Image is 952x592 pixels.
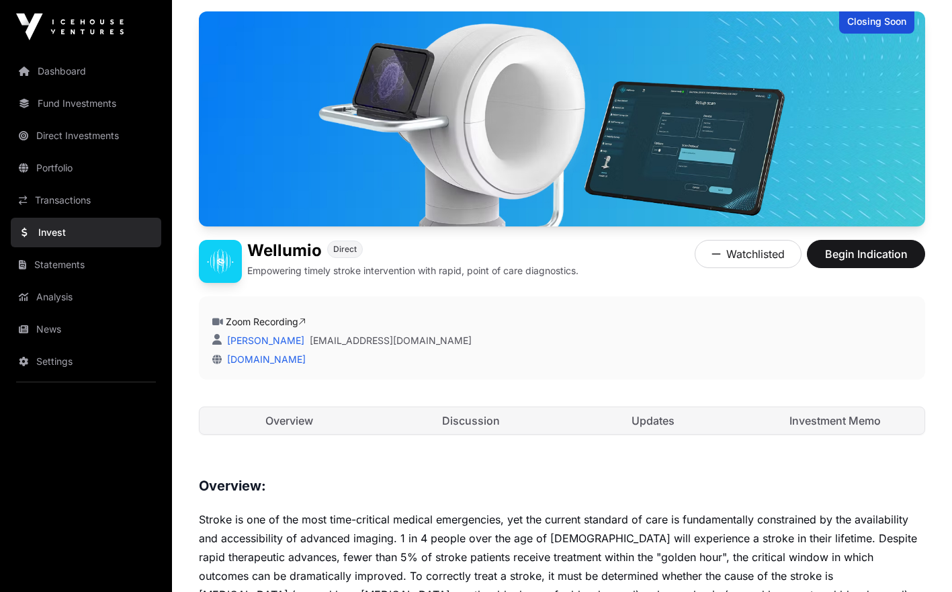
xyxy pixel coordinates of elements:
div: Closing Soon [839,11,914,34]
h1: Wellumio [247,240,322,261]
a: Zoom Recording [226,316,306,327]
a: Invest [11,218,161,247]
a: Updates [564,407,743,434]
a: Transactions [11,185,161,215]
a: Fund Investments [11,89,161,118]
a: Discussion [382,407,561,434]
a: Analysis [11,282,161,312]
p: Empowering timely stroke intervention with rapid, point of care diagnostics. [247,264,578,278]
a: Dashboard [11,56,161,86]
img: Icehouse Ventures Logo [16,13,124,40]
a: Overview [200,407,379,434]
iframe: Chat Widget [885,527,952,592]
a: News [11,314,161,344]
a: Direct Investments [11,121,161,151]
a: [EMAIL_ADDRESS][DOMAIN_NAME] [310,334,472,347]
button: Begin Indication [807,240,925,268]
a: Statements [11,250,161,280]
a: Investment Memo [745,407,924,434]
a: Portfolio [11,153,161,183]
a: [PERSON_NAME] [224,335,304,346]
span: Direct [333,244,357,255]
a: [DOMAIN_NAME] [222,353,306,365]
img: Wellumio [199,11,925,226]
span: Begin Indication [824,246,908,262]
img: Wellumio [199,240,242,283]
button: Watchlisted [695,240,802,268]
nav: Tabs [200,407,924,434]
a: Settings [11,347,161,376]
h3: Overview: [199,475,925,497]
a: Begin Indication [807,253,925,267]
